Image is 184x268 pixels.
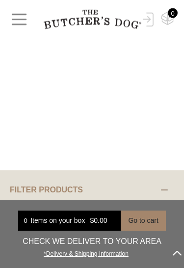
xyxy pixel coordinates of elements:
a: - [159,186,184,195]
bdi: 0.00 [90,216,107,224]
p: CHECK WE DELIVER TO YOUR AREA [2,236,182,247]
button: Go to cart [121,211,165,231]
img: TBD_Cart-Empty.png [161,12,174,26]
span: $ [90,216,94,224]
div: 0 [168,8,178,18]
a: *Delivery & Shipping Information [44,248,129,257]
span: Items on your box [30,215,85,226]
a: 0 Items on your box $0.00 [18,211,121,231]
div: 0 [21,216,30,226]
